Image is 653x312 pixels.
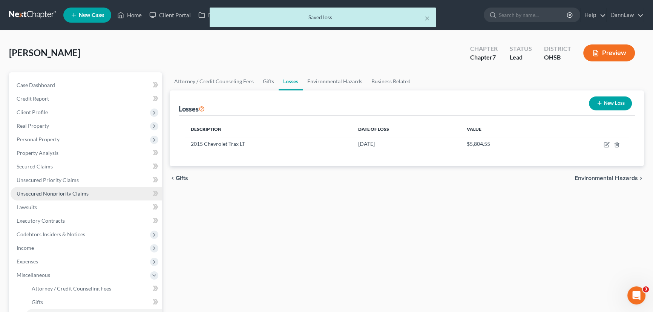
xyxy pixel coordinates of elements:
[638,175,644,181] i: chevron_right
[17,122,49,129] span: Real Property
[367,72,415,90] a: Business Related
[170,175,188,181] button: chevron_left Gifts
[17,258,38,265] span: Expenses
[358,126,389,132] span: Date of Loss
[191,126,221,132] span: Description
[32,299,43,305] span: Gifts
[470,44,498,53] div: Chapter
[17,177,79,183] span: Unsecured Priority Claims
[17,109,48,115] span: Client Profile
[303,72,367,90] a: Environmental Hazards
[17,245,34,251] span: Income
[589,96,632,110] button: New Loss
[32,285,111,292] span: Attorney / Credit Counseling Fees
[17,190,89,197] span: Unsecured Nonpriority Claims
[544,53,571,62] div: OHSB
[470,53,498,62] div: Chapter
[9,47,80,58] span: [PERSON_NAME]
[510,44,532,53] div: Status
[510,53,532,62] div: Lead
[26,295,162,309] a: Gifts
[583,44,635,61] button: Preview
[425,14,430,23] button: ×
[17,82,55,88] span: Case Dashboard
[544,44,571,53] div: District
[11,92,162,106] a: Credit Report
[26,282,162,295] a: Attorney / Credit Counseling Fees
[575,175,638,181] span: Environmental Hazards
[17,272,50,278] span: Miscellaneous
[11,78,162,92] a: Case Dashboard
[11,173,162,187] a: Unsecured Priority Claims
[258,72,279,90] a: Gifts
[17,163,53,170] span: Secured Claims
[11,200,162,214] a: Lawsuits
[17,150,58,156] span: Property Analysis
[11,187,162,200] a: Unsecured Nonpriority Claims
[176,175,188,181] span: Gifts
[17,136,60,142] span: Personal Property
[492,54,496,61] span: 7
[17,231,85,237] span: Codebtors Insiders & Notices
[358,141,375,147] span: [DATE]
[170,72,258,90] a: Attorney / Credit Counseling Fees
[575,175,644,181] button: Environmental Hazards chevron_right
[179,104,205,113] div: Losses
[17,95,49,102] span: Credit Report
[279,72,303,90] a: Losses
[467,126,481,132] span: Value
[643,286,649,292] span: 3
[11,146,162,160] a: Property Analysis
[17,204,37,210] span: Lawsuits
[627,286,645,304] iframe: Intercom live chat
[11,160,162,173] a: Secured Claims
[17,217,65,224] span: Executory Contracts
[170,175,176,181] i: chevron_left
[467,141,490,147] span: $5,804.55
[11,214,162,228] a: Executory Contracts
[216,14,430,21] div: Saved loss
[191,141,245,147] span: 2015 Chevrolet Trax LT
